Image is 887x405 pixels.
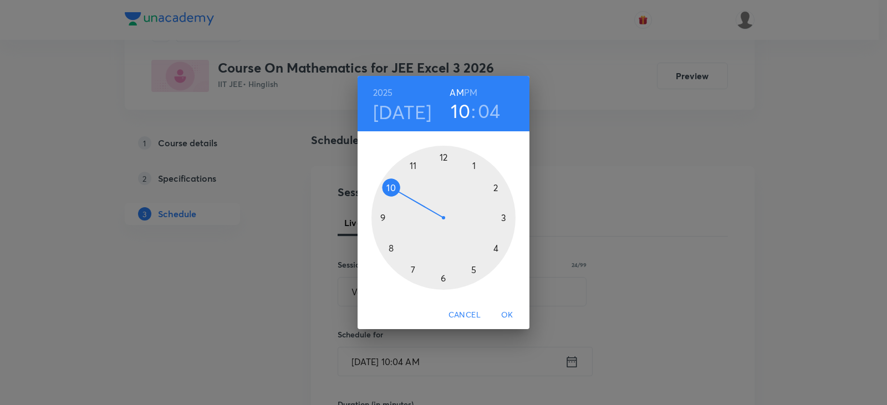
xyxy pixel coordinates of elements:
span: Cancel [448,308,481,322]
button: OK [490,305,525,325]
h3: : [471,99,476,122]
span: OK [494,308,521,322]
button: PM [464,85,477,100]
button: [DATE] [373,100,432,124]
button: 2025 [373,85,393,100]
button: 10 [451,99,470,122]
button: 04 [478,99,501,122]
button: Cancel [444,305,485,325]
button: AM [450,85,463,100]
